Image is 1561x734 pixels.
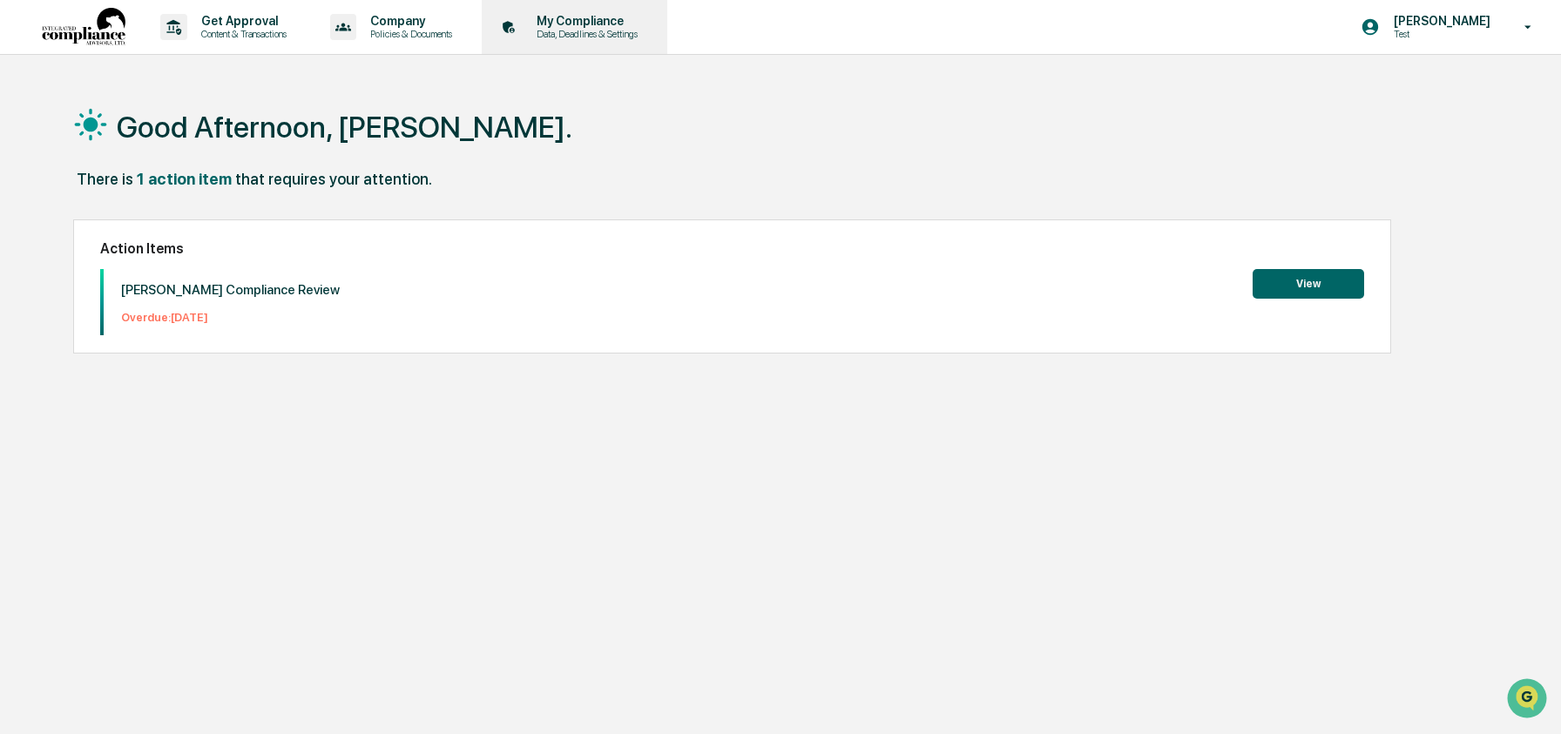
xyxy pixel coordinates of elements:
[1505,677,1552,724] iframe: Open customer support
[17,37,317,64] p: How can we help?
[77,170,133,188] div: There is
[523,14,646,28] p: My Compliance
[119,212,223,244] a: 🗄️Attestations
[117,110,572,145] h1: Good Afternoon, [PERSON_NAME].
[144,219,216,237] span: Attestations
[1380,14,1499,28] p: [PERSON_NAME]
[296,138,317,159] button: Start new chat
[100,240,1365,257] h2: Action Items
[523,28,646,40] p: Data, Deadlines & Settings
[59,133,286,151] div: Start new chat
[121,282,340,298] p: [PERSON_NAME] Compliance Review
[137,170,232,188] div: 1 action item
[17,133,49,165] img: 1746055101610-c473b297-6a78-478c-a979-82029cc54cd1
[187,28,295,40] p: Content & Transactions
[123,294,211,308] a: Powered byPylon
[42,8,125,47] img: logo
[356,14,461,28] p: Company
[10,212,119,244] a: 🖐️Preclearance
[59,151,220,165] div: We're available if you need us!
[1253,269,1364,299] button: View
[121,311,340,324] p: Overdue: [DATE]
[1380,28,1499,40] p: Test
[17,221,31,235] div: 🖐️
[10,246,117,277] a: 🔎Data Lookup
[35,253,110,270] span: Data Lookup
[235,170,432,188] div: that requires your attention.
[173,295,211,308] span: Pylon
[1253,274,1364,291] a: View
[126,221,140,235] div: 🗄️
[187,14,295,28] p: Get Approval
[35,219,112,237] span: Preclearance
[17,254,31,268] div: 🔎
[356,28,461,40] p: Policies & Documents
